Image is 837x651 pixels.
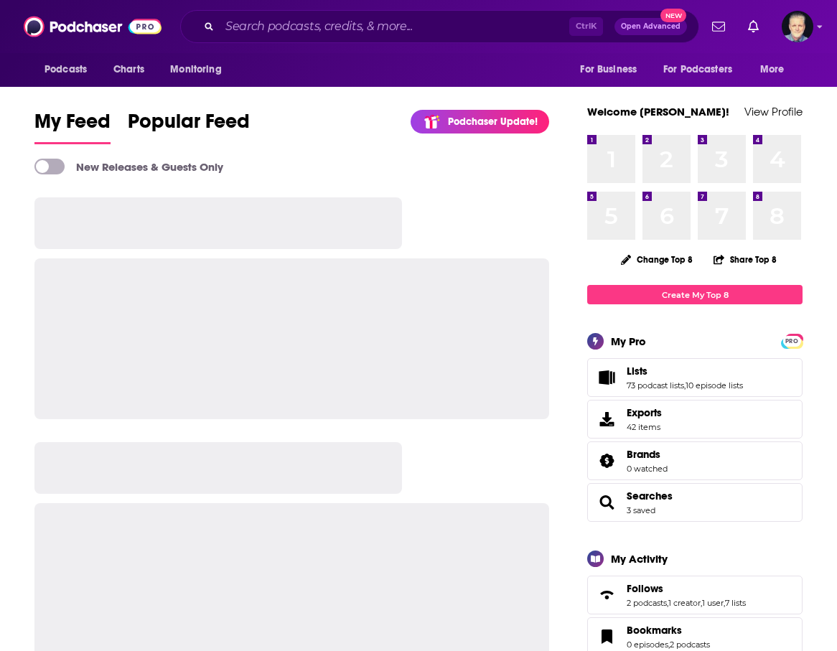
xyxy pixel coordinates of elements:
[587,441,803,480] span: Brands
[592,409,621,429] span: Exports
[587,358,803,397] span: Lists
[701,598,702,608] span: ,
[569,17,603,36] span: Ctrl K
[34,159,223,174] a: New Releases & Guests Only
[614,18,687,35] button: Open AdvancedNew
[627,490,673,502] a: Searches
[627,365,743,378] a: Lists
[34,109,111,144] a: My Feed
[611,552,668,566] div: My Activity
[160,56,240,83] button: open menu
[45,60,87,80] span: Podcasts
[627,448,660,461] span: Brands
[448,116,538,128] p: Podchaser Update!
[587,105,729,118] a: Welcome [PERSON_NAME]!
[128,109,250,144] a: Popular Feed
[592,627,621,647] a: Bookmarks
[627,505,655,515] a: 3 saved
[113,60,144,80] span: Charts
[706,14,731,39] a: Show notifications dropdown
[612,250,701,268] button: Change Top 8
[104,56,153,83] a: Charts
[570,56,655,83] button: open menu
[627,582,663,595] span: Follows
[587,400,803,439] a: Exports
[170,60,221,80] span: Monitoring
[654,56,753,83] button: open menu
[660,9,686,22] span: New
[627,624,682,637] span: Bookmarks
[627,365,647,378] span: Lists
[627,406,662,419] span: Exports
[725,598,746,608] a: 7 lists
[220,15,569,38] input: Search podcasts, credits, & more...
[34,109,111,142] span: My Feed
[627,640,668,650] a: 0 episodes
[627,422,662,432] span: 42 items
[611,334,646,348] div: My Pro
[783,336,800,347] span: PRO
[663,60,732,80] span: For Podcasters
[684,380,686,390] span: ,
[587,285,803,304] a: Create My Top 8
[592,492,621,512] a: Searches
[668,640,670,650] span: ,
[670,640,710,650] a: 2 podcasts
[180,10,699,43] div: Search podcasts, credits, & more...
[24,13,162,40] img: Podchaser - Follow, Share and Rate Podcasts
[592,367,621,388] a: Lists
[783,335,800,346] a: PRO
[724,598,725,608] span: ,
[702,598,724,608] a: 1 user
[587,576,803,614] span: Follows
[713,245,777,273] button: Share Top 8
[587,483,803,522] span: Searches
[668,598,701,608] a: 1 creator
[744,105,803,118] a: View Profile
[627,380,684,390] a: 73 podcast lists
[627,448,668,461] a: Brands
[621,23,681,30] span: Open Advanced
[128,109,250,142] span: Popular Feed
[592,585,621,605] a: Follows
[34,56,106,83] button: open menu
[627,582,746,595] a: Follows
[627,464,668,474] a: 0 watched
[667,598,668,608] span: ,
[686,380,743,390] a: 10 episode lists
[750,56,803,83] button: open menu
[782,11,813,42] button: Show profile menu
[782,11,813,42] span: Logged in as JonesLiterary
[627,598,667,608] a: 2 podcasts
[627,624,710,637] a: Bookmarks
[580,60,637,80] span: For Business
[592,451,621,471] a: Brands
[760,60,785,80] span: More
[742,14,764,39] a: Show notifications dropdown
[782,11,813,42] img: User Profile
